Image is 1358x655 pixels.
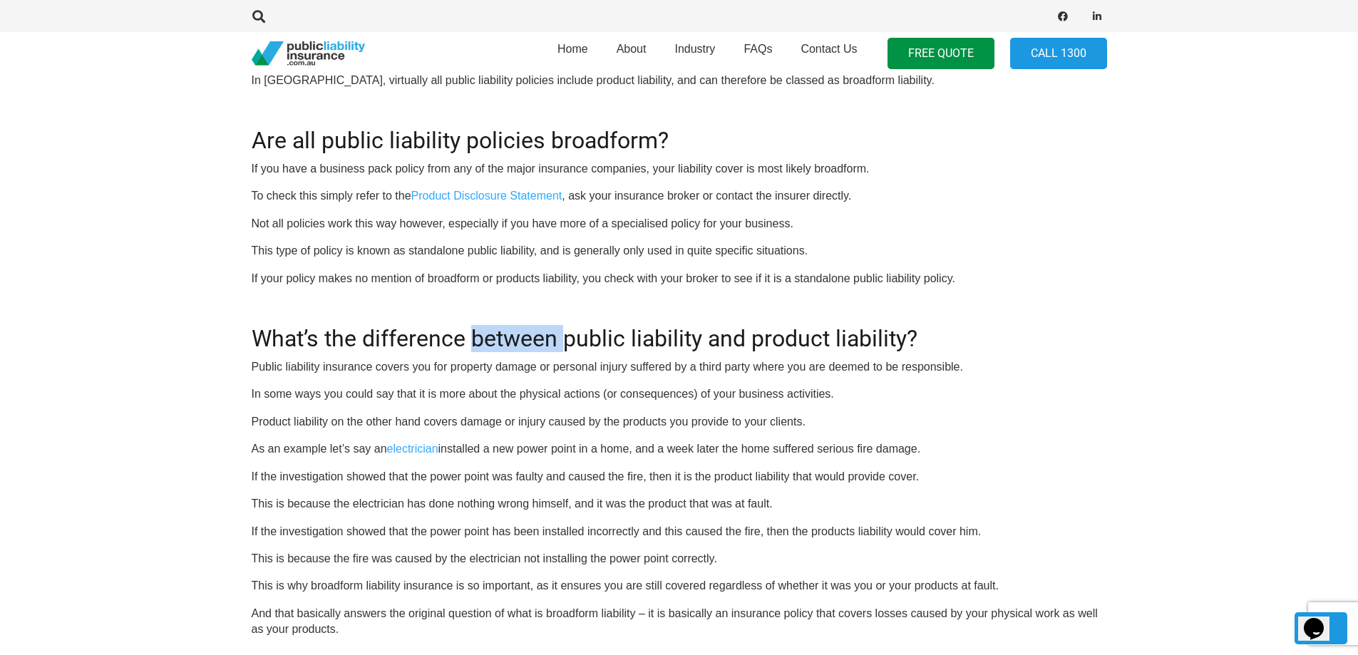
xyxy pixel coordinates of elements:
[252,161,1107,177] p: If you have a business pack policy from any of the major insurance companies, your liability cove...
[387,443,438,455] a: electrician
[1053,6,1073,26] a: Facebook
[252,41,365,66] a: pli_logotransparent
[252,414,1107,430] p: Product liability on the other hand covers damage or injury caused by the products you provide to...
[801,43,857,55] span: Contact Us
[674,43,715,55] span: Industry
[543,28,602,79] a: Home
[252,524,1107,540] p: If the investigation showed that the power point has been installed incorrectly and this caused t...
[252,110,1107,154] h2: Are all public liability policies broadform?
[729,28,786,79] a: FAQs
[252,606,1107,638] p: And that basically answers the original question of what is broadform liability – it is basically...
[252,359,1107,375] p: Public liability insurance covers you for property damage or personal injury suffered by a third ...
[660,28,729,79] a: Industry
[1298,598,1344,641] iframe: chat widget
[252,271,1107,287] p: If your policy makes no mention of broadform or products liability, you check with your broker to...
[252,308,1107,352] h2: What’s the difference between public liability and product liability?
[744,43,772,55] span: FAQs
[252,386,1107,402] p: In some ways you could say that it is more about the physical actions (or consequences) of your b...
[252,73,1107,88] p: In [GEOGRAPHIC_DATA], virtually all public liability policies include product liability, and can ...
[1010,38,1107,70] a: Call 1300
[557,43,588,55] span: Home
[1087,6,1107,26] a: LinkedIn
[888,38,994,70] a: FREE QUOTE
[1295,612,1347,644] a: Back to top
[252,469,1107,485] p: If the investigation showed that the power point was faulty and caused the fire, then it is the p...
[602,28,661,79] a: About
[252,496,1107,512] p: This is because the electrician has done nothing wrong himself, and it was the product that was a...
[252,578,1107,594] p: This is why broadform liability insurance is so important, as it ensures you are still covered re...
[252,188,1107,204] p: To check this simply refer to the , ask your insurance broker or contact the insurer directly.
[411,190,562,202] a: Product Disclosure Statement
[245,10,274,23] a: Search
[252,216,1107,232] p: Not all policies work this way however, especially if you have more of a specialised policy for y...
[617,43,647,55] span: About
[252,551,1107,567] p: This is because the fire was caused by the electrician not installing the power point correctly.
[786,28,871,79] a: Contact Us
[252,243,1107,259] p: This type of policy is known as standalone public liability, and is generally only used in quite ...
[252,441,1107,457] p: As an example let’s say an installed a new power point in a home, and a week later the home suffe...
